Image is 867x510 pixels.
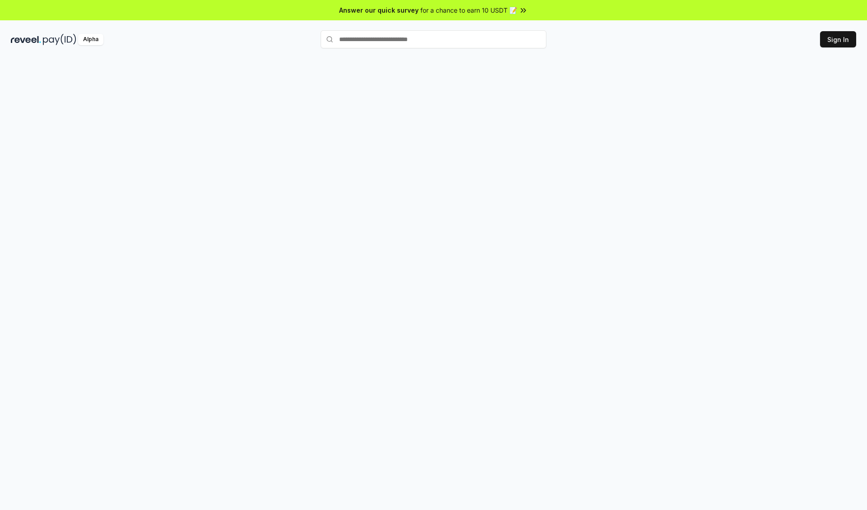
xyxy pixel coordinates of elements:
span: Answer our quick survey [339,5,419,15]
img: reveel_dark [11,34,41,45]
img: pay_id [43,34,76,45]
div: Alpha [78,34,103,45]
button: Sign In [820,31,856,47]
span: for a chance to earn 10 USDT 📝 [420,5,517,15]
